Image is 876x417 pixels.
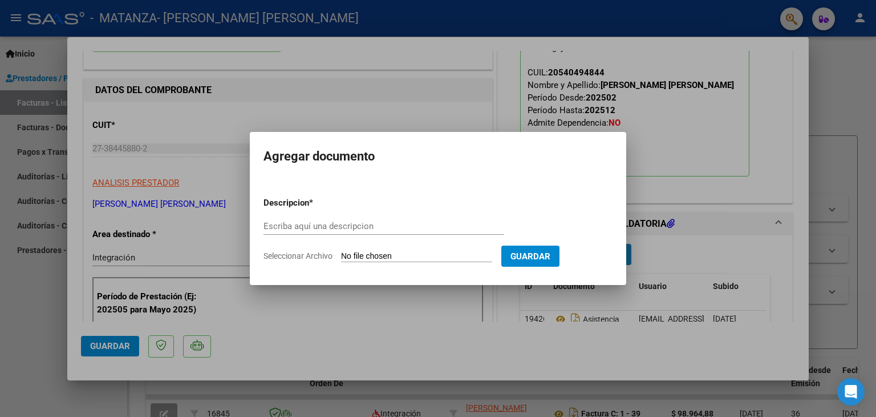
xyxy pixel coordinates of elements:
span: Seleccionar Archivo [263,251,332,260]
span: Guardar [510,251,550,262]
button: Guardar [501,246,559,267]
h2: Agregar documento [263,146,613,167]
p: Descripcion [263,197,368,210]
div: Open Intercom Messenger [837,378,865,406]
